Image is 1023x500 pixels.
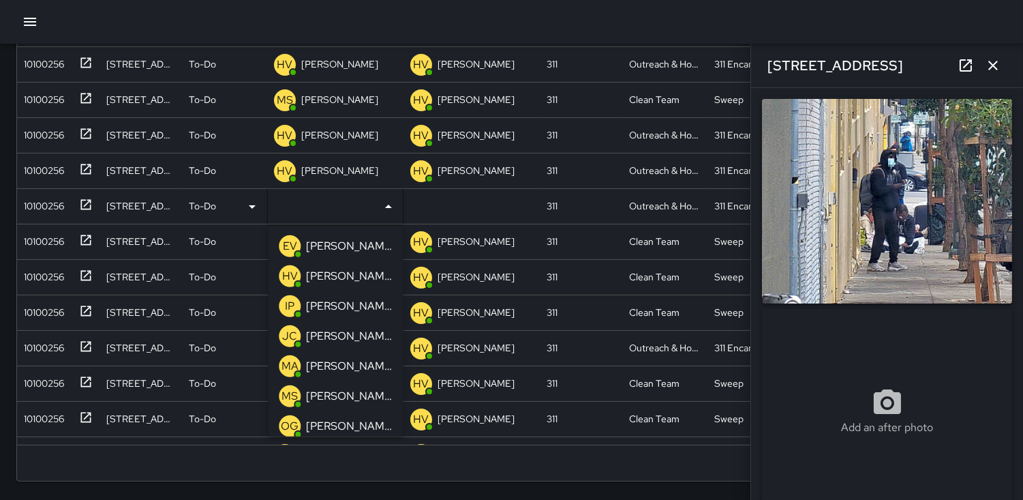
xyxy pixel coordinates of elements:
div: 311 Encampments [714,199,786,213]
div: 725 Minna Street [106,199,175,213]
div: Outreach & Hospitality [629,128,701,142]
p: To-Do [189,93,216,106]
p: IP [285,298,294,314]
div: Sweep [714,235,744,248]
p: To-Do [189,377,216,390]
p: [PERSON_NAME] [438,128,515,142]
div: 10100256 [18,371,64,390]
p: HV [414,92,429,108]
div: 83 6th Street [106,377,175,390]
div: Clean Team [629,235,680,248]
p: HV [414,163,429,179]
div: 311 [547,164,558,177]
div: 311 [547,235,558,248]
div: 181 6th Street [106,306,175,319]
div: 117 6th Street [106,235,175,248]
div: 311 Encampments [714,128,786,142]
p: [PERSON_NAME] [438,235,515,248]
div: 1337 Mission Street [106,93,175,106]
div: 311 [547,199,558,213]
div: 10100256 [18,265,64,284]
div: Clean Team [629,306,680,319]
p: [PERSON_NAME] [306,238,392,254]
div: 10100256 [18,123,64,142]
div: 311 [547,412,558,426]
div: 88 5th Street [106,412,175,426]
p: To-Do [189,235,216,248]
div: Clean Team [629,377,680,390]
div: 311 [547,57,558,71]
p: EV [283,238,297,254]
div: 10100256 [18,87,64,106]
p: OG [281,418,299,435]
p: HV [277,128,293,144]
div: Clean Team [629,412,680,426]
p: MS [281,388,298,405]
p: To-Do [189,128,216,142]
div: 479 Natoma Street [106,341,175,355]
p: [PERSON_NAME] [301,57,378,71]
p: MA [281,358,299,374]
div: Sweep [714,270,744,284]
div: 311 [547,270,558,284]
p: MS [277,92,293,108]
p: To-Do [189,199,216,213]
div: 10100256 [18,300,64,319]
p: To-Do [189,57,216,71]
button: Close [379,197,398,216]
div: 311 Encampments [714,57,786,71]
p: [PERSON_NAME] [301,128,378,142]
p: [PERSON_NAME] [306,298,392,314]
p: HV [414,57,429,73]
p: HV [414,128,429,144]
div: Outreach & Hospitality [629,57,701,71]
div: 311 [547,306,558,319]
p: [PERSON_NAME] [438,306,515,319]
p: [PERSON_NAME] [306,358,392,374]
p: [PERSON_NAME] [306,328,392,344]
p: HV [277,57,293,73]
div: 95 7th Street [106,128,175,142]
p: JC [282,328,297,344]
p: [PERSON_NAME] [438,341,515,355]
p: [PERSON_NAME] [438,377,515,390]
div: 10100256 [18,336,64,355]
p: To-Do [189,270,216,284]
div: Outreach & Hospitality [629,199,701,213]
p: [PERSON_NAME] [301,164,378,177]
p: HV [414,411,429,428]
div: 311 [547,93,558,106]
div: 10100256 [18,52,64,71]
div: 10100256 [18,442,64,461]
div: Sweep [714,412,744,426]
p: HV [277,163,293,179]
div: 1012 Mission Street [106,57,175,71]
p: HV [414,376,429,392]
div: 311 [547,377,558,390]
p: HV [282,268,298,284]
div: 311 Encampments [714,341,786,355]
p: To-Do [189,412,216,426]
div: Sweep [714,93,744,106]
div: Outreach & Hospitality [629,341,701,355]
p: [PERSON_NAME] [306,268,392,284]
p: HV [414,340,429,357]
p: [PERSON_NAME] [438,412,515,426]
p: [PERSON_NAME] [438,164,515,177]
div: 141 6th Street [106,270,175,284]
p: HV [414,305,429,321]
p: [PERSON_NAME] [306,388,392,405]
p: [PERSON_NAME] [301,93,378,106]
div: 311 [547,128,558,142]
div: Sweep [714,377,744,390]
p: [PERSON_NAME] [438,57,515,71]
div: 1110 Mission Street [106,164,175,177]
p: HV [414,234,429,250]
p: [PERSON_NAME] [306,418,392,435]
p: HV [414,269,429,286]
p: To-Do [189,306,216,319]
div: Clean Team [629,270,680,284]
div: 10100256 [18,407,64,426]
p: [PERSON_NAME] [438,270,515,284]
p: [PERSON_NAME] [438,93,515,106]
